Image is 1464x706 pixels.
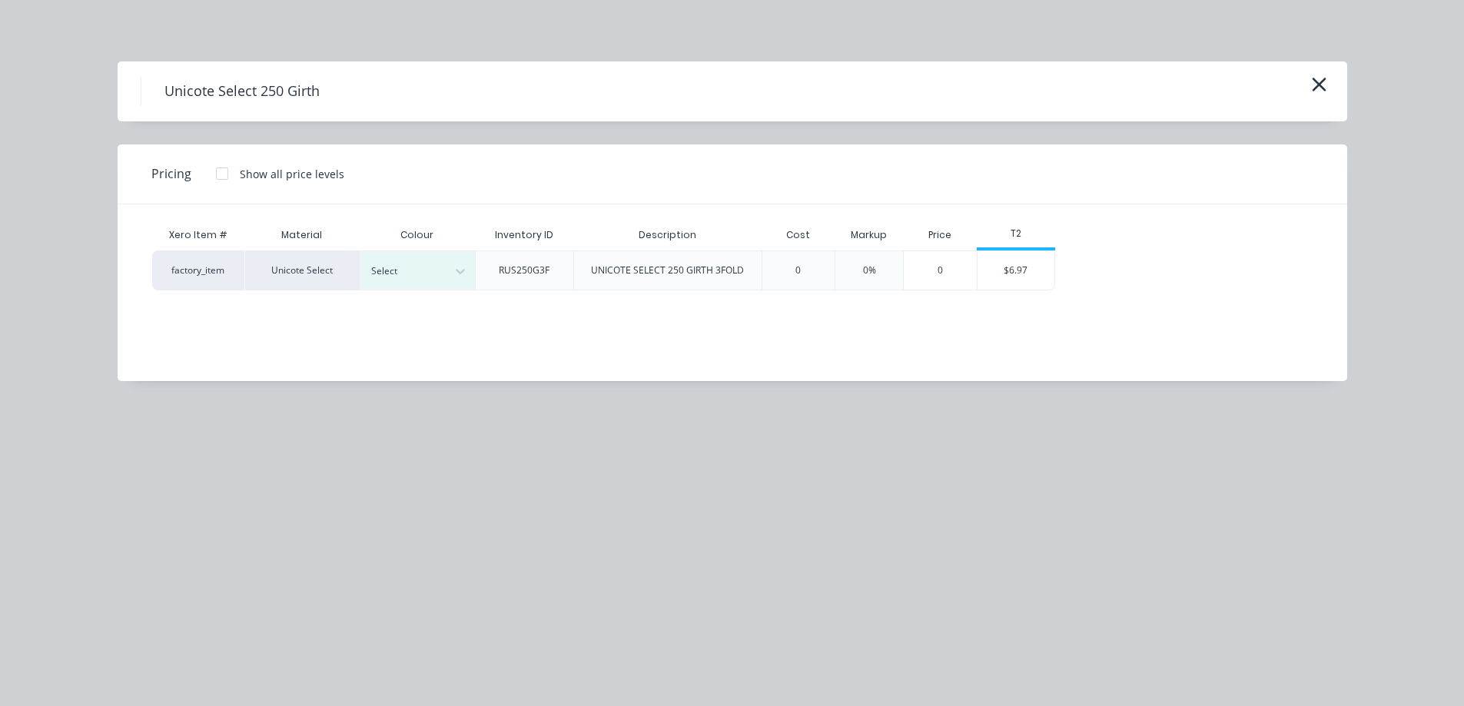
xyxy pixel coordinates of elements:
[863,264,876,277] div: 0%
[904,251,977,290] div: 0
[483,216,566,254] div: Inventory ID
[152,250,244,290] div: factory_item
[360,220,475,250] div: Colour
[762,220,835,250] div: Cost
[795,264,801,277] div: 0
[141,77,343,106] h4: Unicote Select 250 Girth
[835,220,903,250] div: Markup
[978,251,1054,290] div: $6.97
[977,227,1055,240] div: T2
[626,216,709,254] div: Description
[152,220,244,250] div: Xero Item #
[244,220,360,250] div: Material
[151,164,191,183] span: Pricing
[499,264,549,277] div: RUS250G3F
[903,220,977,250] div: Price
[240,166,344,182] div: Show all price levels
[591,264,744,277] div: UNICOTE SELECT 250 GIRTH 3FOLD
[244,250,360,290] div: Unicote Select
